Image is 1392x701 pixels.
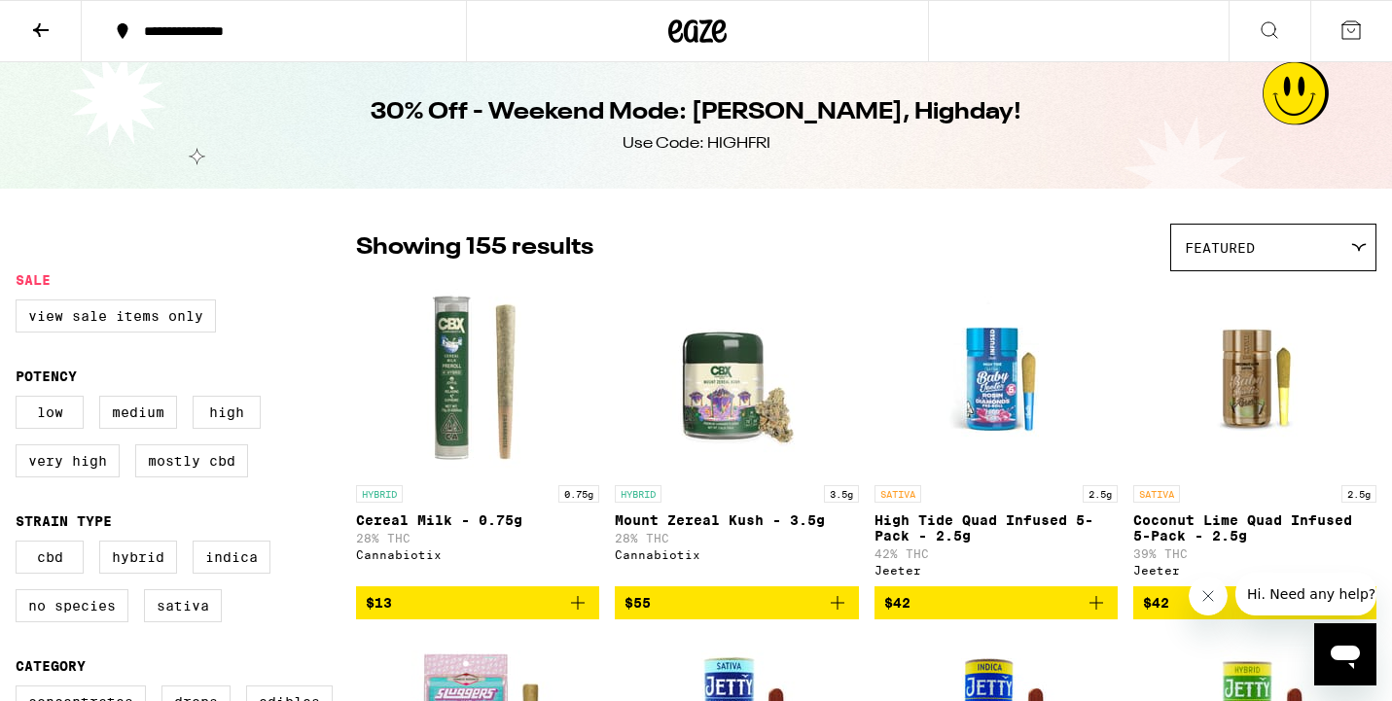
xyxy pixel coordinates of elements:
[1341,485,1376,503] p: 2.5g
[824,485,859,503] p: 3.5g
[1133,586,1376,619] button: Add to bag
[874,485,921,503] p: SATIVA
[899,281,1093,475] img: Jeeter - High Tide Quad Infused 5-Pack - 2.5g
[615,586,858,619] button: Add to bag
[1143,595,1169,611] span: $42
[356,231,593,264] p: Showing 155 results
[874,586,1118,619] button: Add to bag
[356,548,599,561] div: Cannabiotix
[615,512,858,528] p: Mount Zereal Kush - 3.5g
[625,595,651,611] span: $55
[193,541,270,574] label: Indica
[144,589,222,622] label: Sativa
[1185,240,1255,256] span: Featured
[874,512,1118,543] p: High Tide Quad Infused 5-Pack - 2.5g
[356,512,599,528] p: Cereal Milk - 0.75g
[1133,547,1376,560] p: 39% THC
[615,485,661,503] p: HYBRID
[99,396,177,429] label: Medium
[1158,281,1352,475] img: Jeeter - Coconut Lime Quad Infused 5-Pack - 2.5g
[874,281,1118,586] a: Open page for High Tide Quad Infused 5-Pack - 2.5g from Jeeter
[356,485,403,503] p: HYBRID
[16,299,216,333] label: View Sale Items Only
[16,541,84,574] label: CBD
[356,281,599,586] a: Open page for Cereal Milk - 0.75g from Cannabiotix
[356,532,599,544] p: 28% THC
[16,368,77,384] legend: Potency
[193,396,261,429] label: High
[16,272,51,288] legend: Sale
[874,564,1118,577] div: Jeeter
[874,547,1118,560] p: 42% THC
[1133,512,1376,543] p: Coconut Lime Quad Infused 5-Pack - 2.5g
[99,541,177,574] label: Hybrid
[16,658,86,674] legend: Category
[615,532,858,544] p: 28% THC
[639,281,834,475] img: Cannabiotix - Mount Zereal Kush - 3.5g
[1235,573,1376,615] iframe: Message from company
[366,595,392,611] span: $13
[1189,577,1228,615] iframe: Close message
[615,548,858,561] div: Cannabiotix
[16,513,112,529] legend: Strain Type
[1133,281,1376,586] a: Open page for Coconut Lime Quad Infused 5-Pack - 2.5g from Jeeter
[1133,564,1376,577] div: Jeeter
[1083,485,1118,503] p: 2.5g
[623,133,770,155] div: Use Code: HIGHFRI
[16,444,120,477] label: Very High
[615,281,858,586] a: Open page for Mount Zereal Kush - 3.5g from Cannabiotix
[371,96,1021,129] h1: 30% Off - Weekend Mode: [PERSON_NAME], Highday!
[1133,485,1180,503] p: SATIVA
[16,396,84,429] label: Low
[884,595,910,611] span: $42
[135,444,248,477] label: Mostly CBD
[1314,623,1376,685] iframe: Button to launch messaging window
[380,281,575,475] img: Cannabiotix - Cereal Milk - 0.75g
[356,586,599,619] button: Add to bag
[16,589,128,622] label: No Species
[558,485,599,503] p: 0.75g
